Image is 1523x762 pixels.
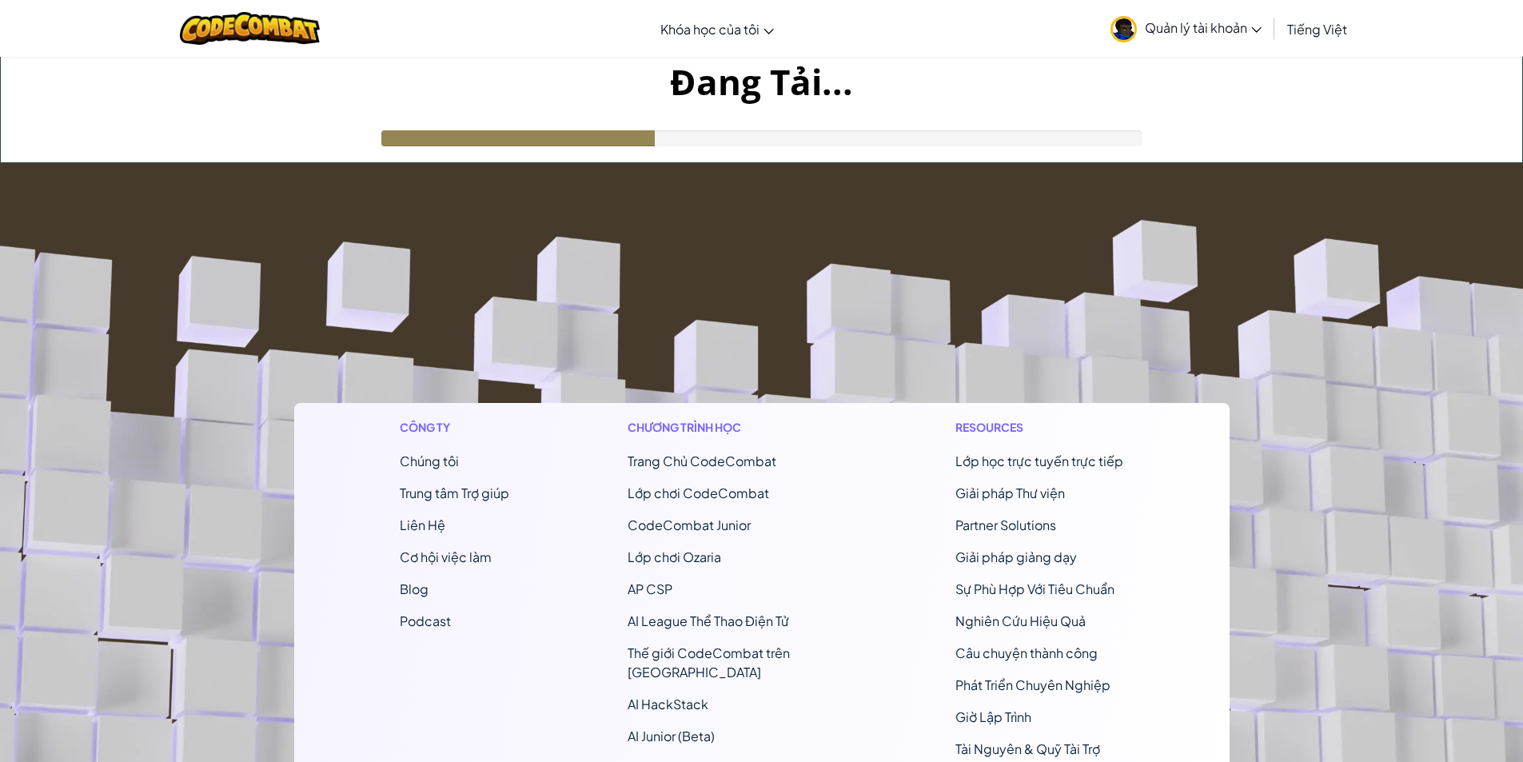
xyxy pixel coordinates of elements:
[955,676,1110,693] a: Phát Triển Chuyên Nghiệp
[955,517,1056,533] a: Partner Solutions
[180,12,320,45] img: CodeCombat logo
[660,21,760,38] span: Khóa học của tôi
[628,644,790,680] a: Thế giới CodeCombat trên [GEOGRAPHIC_DATA]
[628,696,708,712] a: AI HackStack
[628,580,672,597] a: AP CSP
[1279,7,1355,50] a: Tiếng Việt
[628,612,789,629] a: AI League Thể Thao Điện Tử
[400,517,445,533] span: Liên Hệ
[628,485,769,501] a: Lớp chơi CodeCombat
[400,419,509,436] h1: Công ty
[628,453,776,469] span: Trang Chủ CodeCombat
[400,549,492,565] a: Cơ hội việc làm
[628,517,751,533] a: CodeCombat Junior
[400,580,429,597] a: Blog
[400,485,509,501] a: Trung tâm Trợ giúp
[1110,16,1137,42] img: avatar
[955,708,1031,725] a: Giờ Lập Trình
[955,580,1114,597] a: Sự Phù Hợp Với Tiêu Chuẩn
[1,57,1522,106] h1: Đang Tải...
[628,419,838,436] h1: Chương trình học
[628,728,715,744] a: AI Junior (Beta)
[1102,3,1270,54] a: Quản lý tài khoản
[652,7,782,50] a: Khóa học của tôi
[955,485,1065,501] a: Giải pháp Thư viện
[400,612,451,629] a: Podcast
[628,549,721,565] a: Lớp chơi Ozaria
[955,453,1123,469] a: Lớp học trực tuyến trực tiếp
[955,644,1098,661] a: Câu chuyện thành công
[955,549,1077,565] a: Giải pháp giảng dạy
[955,612,1086,629] a: Nghiên Cứu Hiệu Quả
[1287,21,1347,38] span: Tiếng Việt
[400,453,459,469] a: Chúng tôi
[1145,19,1262,36] span: Quản lý tài khoản
[955,419,1123,436] h1: Resources
[955,740,1100,757] a: Tài Nguyên & Quỹ Tài Trợ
